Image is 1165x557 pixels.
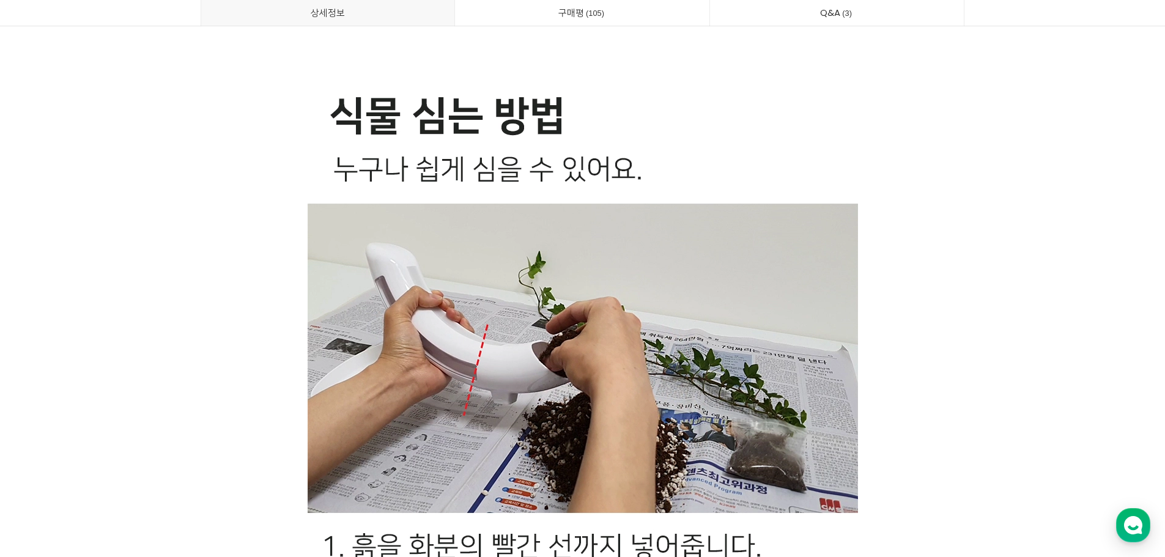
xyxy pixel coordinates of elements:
[39,406,46,416] span: 홈
[840,7,854,20] span: 3
[189,406,204,416] span: 설정
[158,388,235,418] a: 설정
[112,407,127,416] span: 대화
[584,7,606,20] span: 105
[81,388,158,418] a: 대화
[4,388,81,418] a: 홈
